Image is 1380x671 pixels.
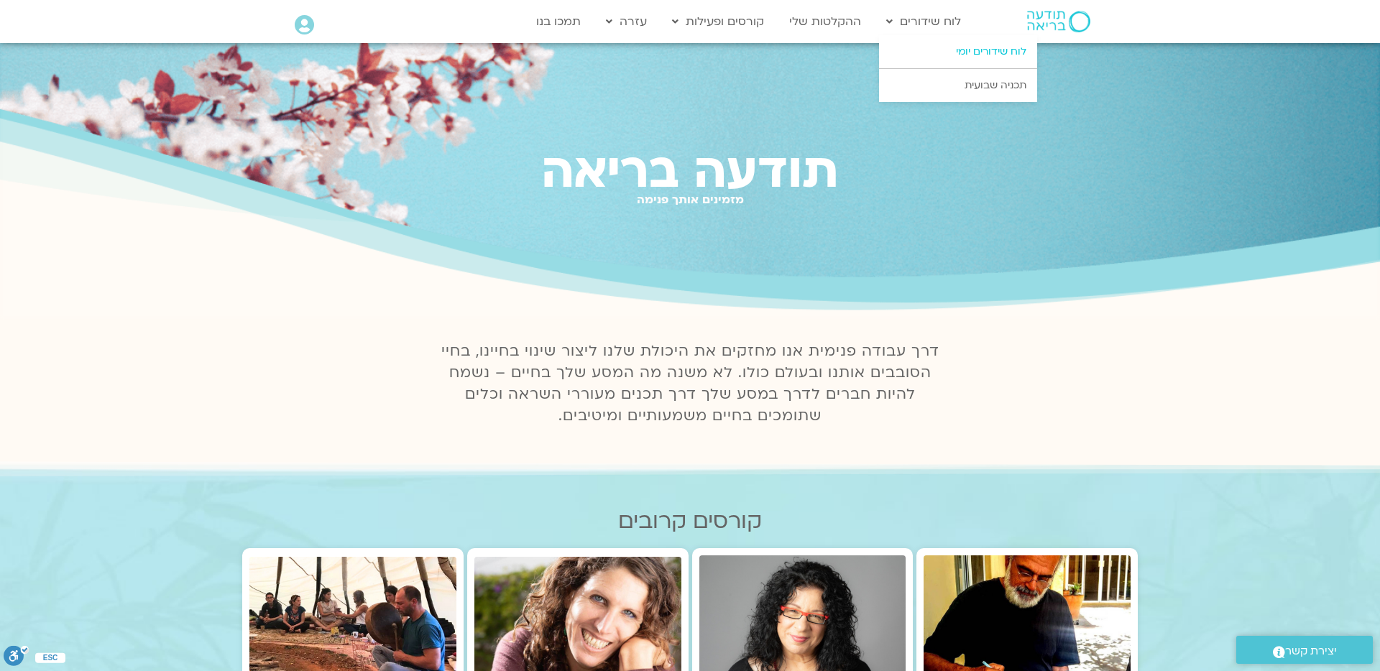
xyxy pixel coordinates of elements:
[665,8,771,35] a: קורסים ופעילות
[529,8,588,35] a: תמכו בנו
[879,8,968,35] a: לוח שידורים
[1285,642,1337,661] span: יצירת קשר
[242,509,1138,534] h2: קורסים קרובים
[879,35,1037,68] a: לוח שידורים יומי
[1236,636,1373,664] a: יצירת קשר
[433,341,947,427] p: דרך עבודה פנימית אנו מחזקים את היכולת שלנו ליצור שינוי בחיינו, בחיי הסובבים אותנו ובעולם כולו. לא...
[599,8,654,35] a: עזרה
[879,69,1037,102] a: תכניה שבועית
[782,8,868,35] a: ההקלטות שלי
[1027,11,1090,32] img: תודעה בריאה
